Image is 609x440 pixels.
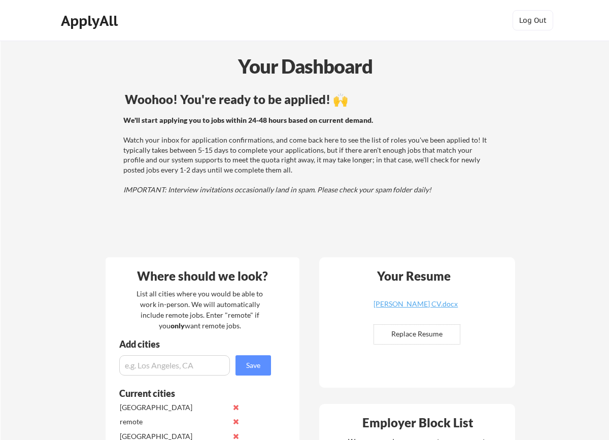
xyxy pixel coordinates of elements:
[513,10,553,30] button: Log Out
[108,270,297,282] div: Where should we look?
[323,417,512,429] div: Employer Block List
[119,340,274,349] div: Add cities
[119,355,230,376] input: e.g. Los Angeles, CA
[123,116,373,124] strong: We'll start applying you to jobs within 24-48 hours based on current demand.
[1,52,609,81] div: Your Dashboard
[125,93,491,106] div: Woohoo! You're ready to be applied! 🙌
[61,12,121,29] div: ApplyAll
[120,402,227,413] div: [GEOGRAPHIC_DATA]
[130,288,269,331] div: List all cities where you would be able to work in-person. We will automatically include remote j...
[171,321,185,330] strong: only
[123,115,489,195] div: Watch your inbox for application confirmations, and come back here to see the list of roles you'v...
[123,185,431,194] em: IMPORTANT: Interview invitations occasionally land in spam. Please check your spam folder daily!
[119,389,260,398] div: Current cities
[120,417,227,427] div: remote
[363,270,464,282] div: Your Resume
[355,300,476,316] a: [PERSON_NAME] CV.docx
[355,300,476,308] div: [PERSON_NAME] CV.docx
[235,355,271,376] button: Save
